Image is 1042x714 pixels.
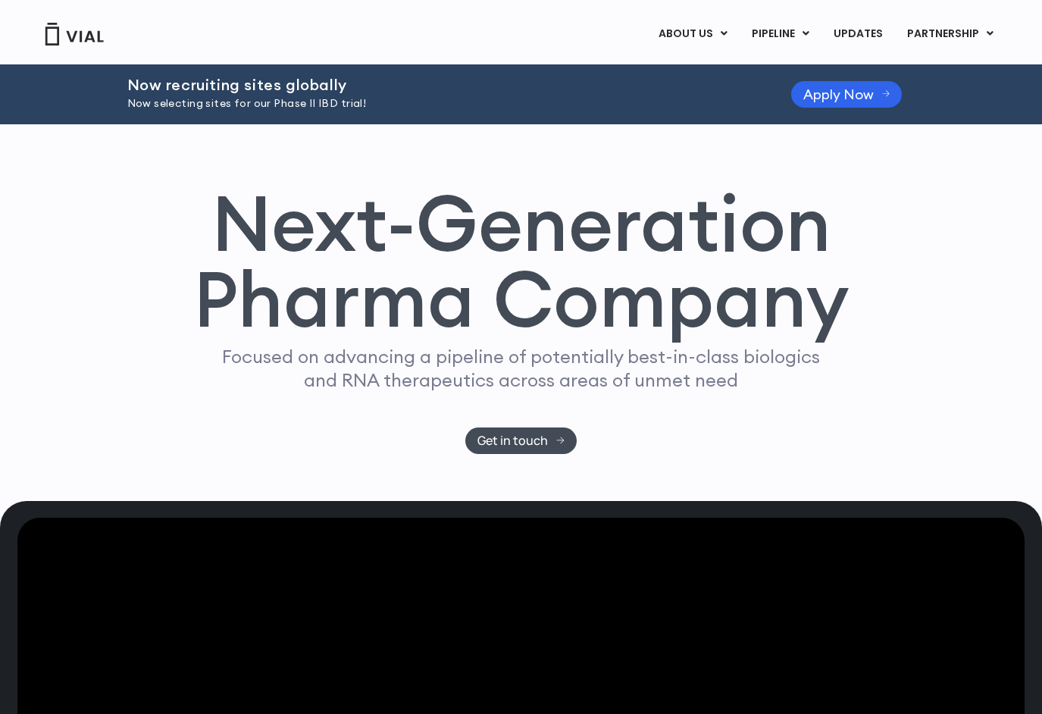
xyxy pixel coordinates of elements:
p: Now selecting sites for our Phase II IBD trial! [127,96,753,112]
a: PIPELINEMenu Toggle [740,21,821,47]
h2: Now recruiting sites globally [127,77,753,93]
h1: Next-Generation Pharma Company [193,185,850,338]
a: Get in touch [465,427,577,454]
img: Vial Logo [44,23,105,45]
a: UPDATES [821,21,894,47]
p: Focused on advancing a pipeline of potentially best-in-class biologics and RNA therapeutics acros... [216,345,827,392]
span: Get in touch [477,435,548,446]
span: Apply Now [803,89,874,100]
a: PARTNERSHIPMenu Toggle [895,21,1006,47]
a: Apply Now [791,81,903,108]
a: ABOUT USMenu Toggle [646,21,739,47]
